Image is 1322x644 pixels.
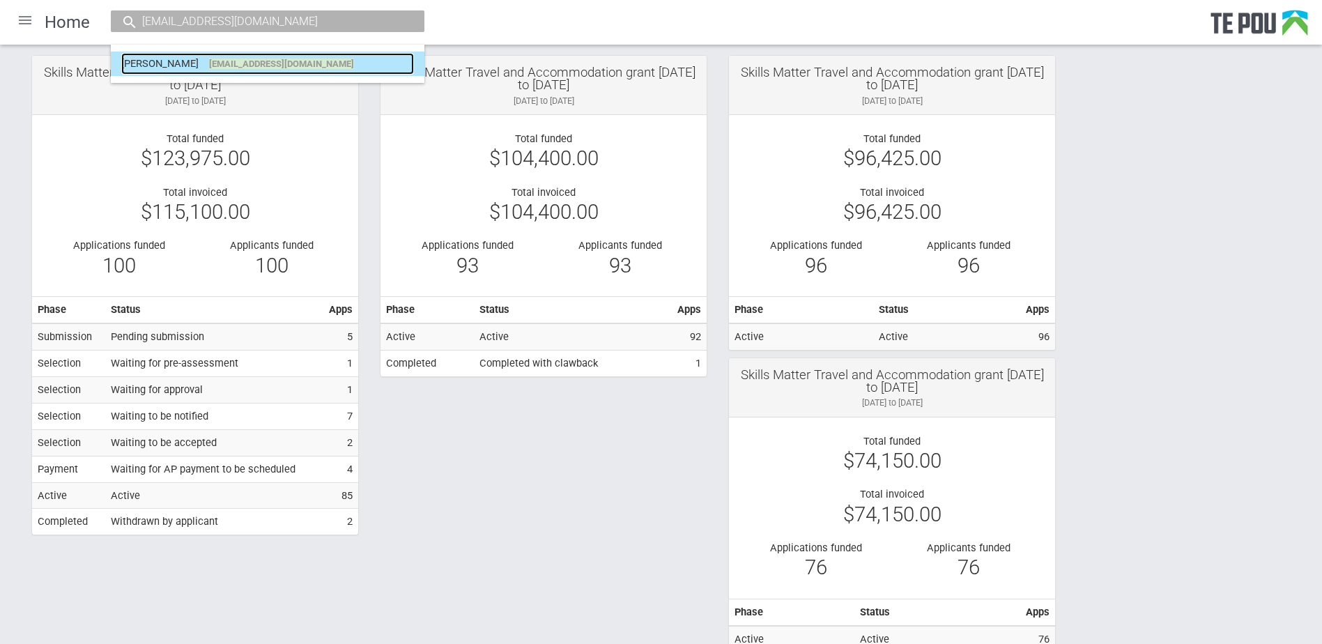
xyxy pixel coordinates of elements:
td: Waiting for AP payment to be scheduled [105,456,323,482]
td: Selection [32,403,105,429]
td: Withdrawn by applicant [105,509,323,535]
th: Status [105,296,323,323]
div: Total funded [391,132,696,145]
td: 2 [323,429,358,456]
th: Apps [323,296,358,323]
div: 93 [554,259,686,272]
div: Applications funded [750,239,882,252]
div: 96 [902,259,1034,272]
input: Search [138,14,383,29]
td: 92 [672,323,707,350]
div: Skills Matter Travel and Accommodation grant [DATE] to [DATE] [739,66,1045,92]
div: Applicants funded [554,239,686,252]
th: Apps [1020,296,1055,323]
div: 96 [750,259,882,272]
th: Phase [32,296,105,323]
div: Applicants funded [902,239,1034,252]
div: 76 [750,561,882,574]
div: $115,100.00 [43,206,348,218]
div: Total invoiced [739,186,1045,199]
td: Completed [32,509,105,535]
td: Waiting to be notified [105,403,323,429]
th: Phase [729,599,854,625]
th: Apps [672,296,707,323]
div: $96,425.00 [739,206,1045,218]
td: 4 [323,456,358,482]
div: Total invoiced [391,186,696,199]
div: Applications funded [750,542,882,554]
td: 96 [1020,323,1055,350]
div: [DATE] to [DATE] [391,95,696,107]
div: Applicants funded [206,239,337,252]
div: [DATE] to [DATE] [739,397,1045,409]
th: Status [474,296,672,323]
div: Skills Matter Travel and Accommodation grant [DATE] to [DATE] [739,369,1045,394]
td: Active [729,323,873,350]
td: Active [32,482,105,509]
th: Status [873,296,1020,323]
div: Total funded [739,435,1045,447]
td: Active [474,323,672,350]
td: 1 [323,350,358,376]
td: Selection [32,376,105,403]
td: Active [873,323,1020,350]
th: Status [854,599,1020,625]
td: 85 [323,482,358,509]
div: $104,400.00 [391,206,696,218]
div: 76 [902,561,1034,574]
div: 100 [206,259,337,272]
div: Applicants funded [902,542,1034,554]
td: 2 [323,509,358,535]
td: Waiting for pre-assessment [105,350,323,376]
td: Active [381,323,474,350]
td: Completed [381,350,474,376]
div: 93 [401,259,533,272]
td: 1 [323,376,358,403]
div: $123,975.00 [43,152,348,164]
th: Apps [1020,599,1055,625]
td: Payment [32,456,105,482]
div: $74,150.00 [739,454,1045,467]
div: Skills Matter Travel and Accommodation grant [DATE] to [DATE] [391,66,696,92]
th: Phase [381,296,474,323]
td: Selection [32,429,105,456]
div: Total invoiced [739,488,1045,500]
td: Waiting to be accepted [105,429,323,456]
div: Skills Matter Travel and Accommodation grant [DATE] to [DATE] [43,66,348,92]
td: Waiting for approval [105,376,323,403]
div: Applications funded [401,239,533,252]
div: $104,400.00 [391,152,696,164]
td: Pending submission [105,323,323,350]
div: [DATE] to [DATE] [43,95,348,107]
td: Completed with clawback [474,350,672,376]
div: $96,425.00 [739,152,1045,164]
div: Total invoiced [43,186,348,199]
div: [DATE] to [DATE] [739,95,1045,107]
div: Total funded [43,132,348,145]
td: Submission [32,323,105,350]
td: Selection [32,350,105,376]
th: Phase [729,296,873,323]
span: [EMAIL_ADDRESS][DOMAIN_NAME] [209,59,354,69]
div: Total funded [739,132,1045,145]
div: 100 [53,259,185,272]
a: [PERSON_NAME][EMAIL_ADDRESS][DOMAIN_NAME] [121,53,414,75]
td: 1 [672,350,707,376]
div: $74,150.00 [739,508,1045,521]
td: 7 [323,403,358,429]
td: 5 [323,323,358,350]
td: Active [105,482,323,509]
div: Applications funded [53,239,185,252]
